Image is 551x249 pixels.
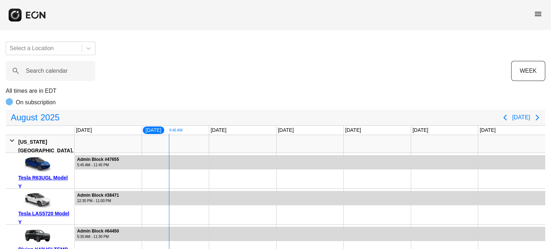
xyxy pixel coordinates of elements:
[18,227,54,245] img: car
[209,126,228,135] div: [DATE]
[75,189,546,205] div: Rented for 466 days by Admin Block Current status is rental
[277,126,295,135] div: [DATE]
[75,225,546,241] div: Rented for 31 days by Admin Block Current status is rental
[6,87,545,95] p: All times are in EDT
[77,162,119,168] div: 5:45 AM - 11:45 PM
[9,110,39,125] span: August
[530,110,545,125] button: Next page
[16,98,56,107] p: On subscription
[77,193,119,198] div: Admin Block #38471
[511,61,545,81] button: WEEK
[77,229,119,234] div: Admin Block #64450
[75,153,546,169] div: Rented for 702 days by Admin Block Current status is rental
[344,126,362,135] div: [DATE]
[18,209,72,226] div: Tesla LAS5720 Model Y
[26,67,68,75] label: Search calendar
[18,155,54,173] img: car
[18,138,73,163] div: [US_STATE][GEOGRAPHIC_DATA], [GEOGRAPHIC_DATA]
[512,111,530,124] button: [DATE]
[142,126,165,135] div: [DATE]
[75,126,93,135] div: [DATE]
[39,110,61,125] span: 2025
[534,10,542,18] span: menu
[18,173,72,191] div: Tesla R63UGL Model Y
[18,191,54,209] img: car
[498,110,512,125] button: Previous page
[77,234,119,239] div: 5:30 AM - 11:30 PM
[478,126,497,135] div: [DATE]
[6,110,64,125] button: August2025
[411,126,430,135] div: [DATE]
[77,198,119,203] div: 12:30 PM - 11:00 PM
[77,157,119,162] div: Admin Block #47655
